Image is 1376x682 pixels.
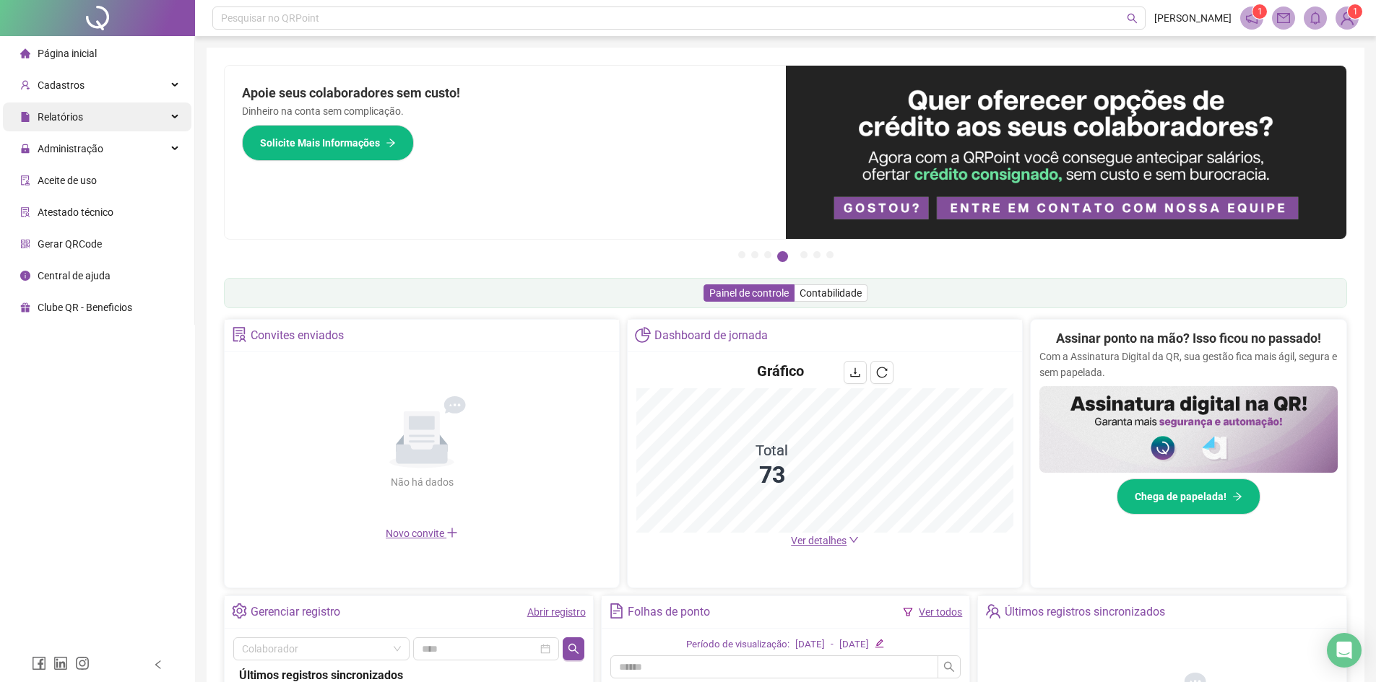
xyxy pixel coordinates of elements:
span: filter [903,607,913,617]
span: info-circle [20,271,30,281]
div: - [831,637,834,652]
div: Gerenciar registro [251,600,340,624]
span: team [985,603,1000,618]
span: Clube QR - Beneficios [38,302,132,313]
h2: Assinar ponto na mão? Isso ficou no passado! [1056,328,1321,349]
button: 6 [813,251,821,258]
button: 7 [826,251,834,258]
sup: 1 [1252,4,1267,19]
span: Painel de controle [709,287,789,299]
span: arrow-right [1232,491,1242,502]
span: Relatórios [38,111,83,123]
span: Página inicial [38,48,97,59]
button: 2 [751,251,758,258]
span: down [849,535,859,545]
span: pie-chart [635,327,650,342]
div: Período de visualização: [686,637,789,652]
span: mail [1277,12,1290,25]
img: 91031 [1336,7,1358,29]
div: Últimos registros sincronizados [1005,600,1165,624]
button: Chega de papelada! [1117,478,1260,515]
div: Folhas de ponto [628,600,710,624]
span: Atestado técnico [38,206,113,218]
span: solution [232,327,247,342]
span: qrcode [20,239,30,249]
span: search [568,643,579,655]
a: Ver todos [919,606,962,618]
span: [PERSON_NAME] [1154,10,1232,26]
sup: Atualize o seu contato no menu Meus Dados [1348,4,1362,19]
h2: Apoie seus colaboradores sem custo! [242,83,769,103]
span: Administração [38,143,103,154]
span: reload [876,367,888,378]
a: Ver detalhes down [791,535,859,546]
div: Dashboard de jornada [654,323,768,348]
span: bell [1309,12,1322,25]
button: 4 [777,251,788,262]
button: 3 [764,251,771,258]
span: Novo convite [386,528,458,539]
button: Solicite Mais Informações [242,125,414,161]
span: Cadastros [38,79,85,91]
button: 5 [800,251,808,258]
div: Convites enviados [251,323,344,348]
span: linkedin [53,656,68,670]
span: facebook [32,656,46,670]
span: setting [232,603,247,618]
span: user-add [20,80,30,90]
h4: Gráfico [757,361,804,381]
span: Chega de papelada! [1135,489,1226,504]
div: [DATE] [795,637,825,652]
p: Com a Assinatura Digital da QR, sua gestão fica mais ágil, segura e sem papelada. [1039,349,1338,380]
span: Aceite de uso [38,175,97,186]
span: lock [20,144,30,154]
span: download [849,367,861,378]
span: edit [875,639,884,648]
span: instagram [75,656,90,670]
span: Contabilidade [800,287,862,299]
span: left [153,660,163,670]
span: 1 [1258,6,1263,17]
span: gift [20,302,30,312]
span: audit [20,175,30,185]
span: home [20,48,30,58]
div: [DATE] [839,637,869,652]
span: plus [446,527,458,538]
span: file-text [609,603,624,618]
span: 1 [1353,6,1358,17]
img: banner%2Fa8ee1423-cce5-4ffa-a127-5a2d429cc7d8.png [786,66,1347,239]
span: Ver detalhes [791,535,847,546]
span: Gerar QRCode [38,238,102,250]
p: Dinheiro na conta sem complicação. [242,103,769,119]
span: search [1127,13,1138,24]
span: Solicite Mais Informações [260,135,380,151]
div: Open Intercom Messenger [1327,633,1362,668]
img: banner%2F02c71560-61a6-44d4-94b9-c8ab97240462.png [1039,386,1338,473]
span: file [20,112,30,122]
span: search [943,661,955,673]
button: 1 [738,251,745,258]
span: notification [1245,12,1258,25]
span: Central de ajuda [38,270,111,281]
span: arrow-right [386,138,396,148]
span: solution [20,207,30,217]
div: Não há dados [355,474,488,490]
a: Abrir registro [527,606,586,618]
